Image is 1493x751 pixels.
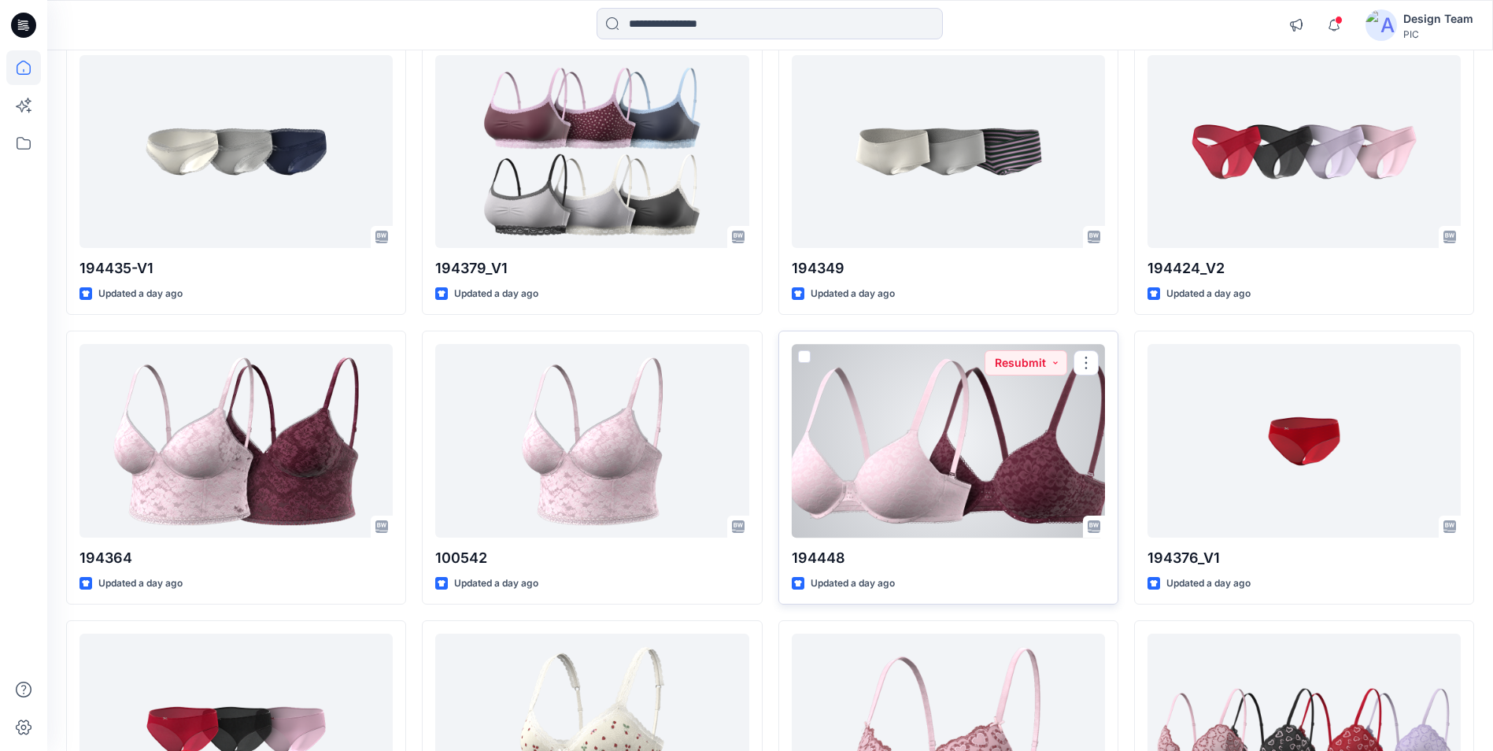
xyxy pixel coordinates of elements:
[1147,257,1461,279] p: 194424_V2
[1366,9,1397,41] img: avatar
[435,344,748,537] a: 100542
[98,286,183,302] p: Updated a day ago
[1166,575,1251,592] p: Updated a day ago
[1147,547,1461,569] p: 194376_V1
[1147,55,1461,248] a: 194424_V2
[79,344,393,537] a: 194364
[1403,9,1473,28] div: Design Team
[435,257,748,279] p: 194379_V1
[792,55,1105,248] a: 194349
[1403,28,1473,40] div: PIC
[811,575,895,592] p: Updated a day ago
[435,547,748,569] p: 100542
[454,575,538,592] p: Updated a day ago
[454,286,538,302] p: Updated a day ago
[1147,344,1461,537] a: 194376_V1
[1166,286,1251,302] p: Updated a day ago
[79,547,393,569] p: 194364
[435,55,748,248] a: 194379_V1
[79,257,393,279] p: 194435-V1
[79,55,393,248] a: 194435-V1
[98,575,183,592] p: Updated a day ago
[792,257,1105,279] p: 194349
[792,547,1105,569] p: 194448
[792,344,1105,537] a: 194448
[811,286,895,302] p: Updated a day ago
